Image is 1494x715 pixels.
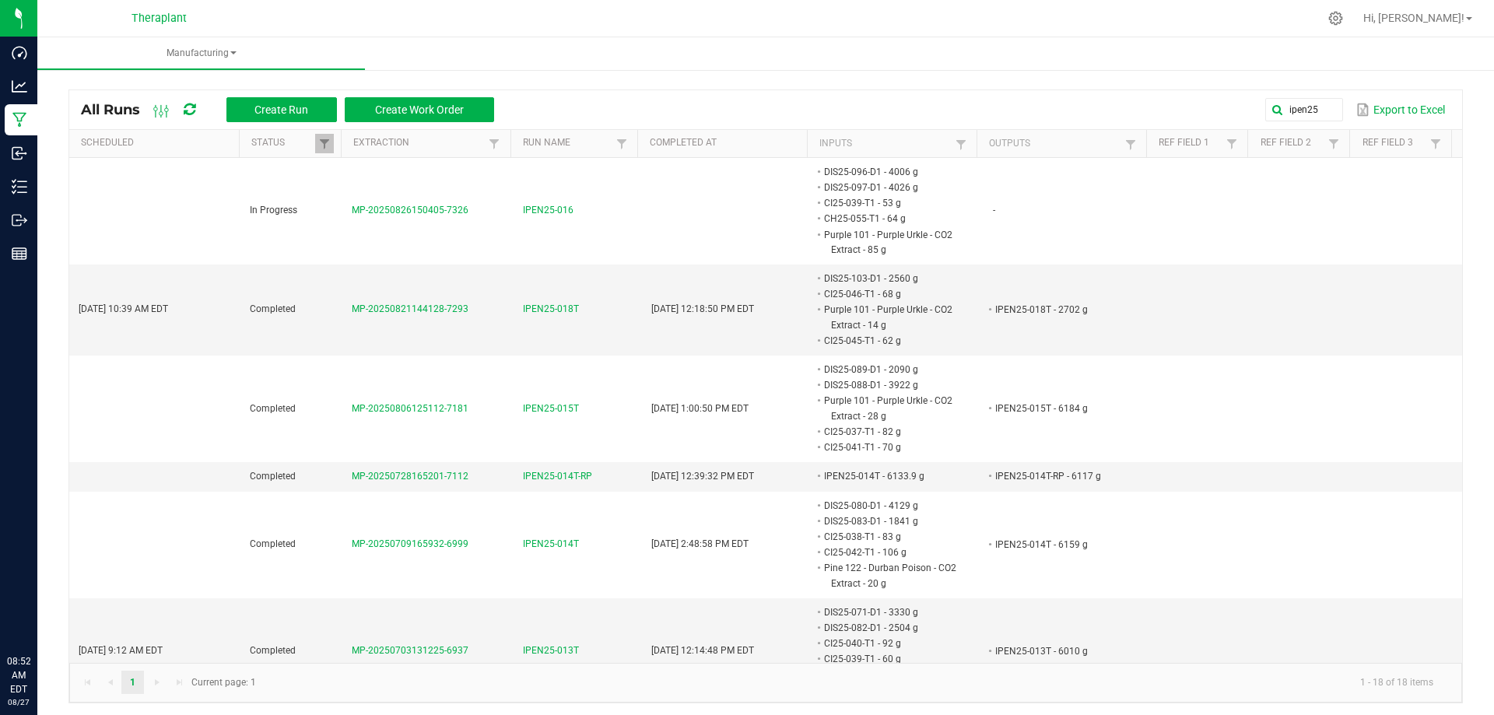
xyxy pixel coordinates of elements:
[12,179,27,195] inline-svg: Inventory
[822,636,957,651] li: CI25-040-T1 - 92 g
[1426,134,1445,153] a: Filter
[984,158,1155,265] td: -
[822,560,957,591] li: Pine 122 - Durban Poison - CO2 Extract - 20 g
[822,362,957,377] li: DIS25-089-D1 - 2090 g
[12,246,27,261] inline-svg: Reports
[993,401,1128,416] li: IPEN25-015T - 6184 g
[822,424,957,440] li: CI25-037-T1 - 82 g
[1261,137,1324,149] a: Ref Field 2Sortable
[952,135,970,154] a: Filter
[265,670,1446,696] kendo-pager-info: 1 - 18 of 18 items
[81,137,233,149] a: ScheduledSortable
[37,47,365,60] span: Manufacturing
[485,134,503,153] a: Filter
[993,302,1128,317] li: IPEN25-018T - 2702 g
[822,545,957,560] li: CI25-042-T1 - 106 g
[1222,134,1241,153] a: Filter
[7,654,30,696] p: 08:52 AM EDT
[352,303,468,314] span: MP-20250821144128-7293
[1326,11,1345,26] div: Manage settings
[81,96,506,123] div: All Runs
[822,651,957,667] li: CI25-039-T1 - 60 g
[79,645,163,656] span: [DATE] 9:12 AM EDT
[523,401,579,416] span: IPEN25-015T
[822,164,957,180] li: DIS25-096-D1 - 4006 g
[1363,12,1464,24] span: Hi, [PERSON_NAME]!
[121,671,144,694] a: Page 1
[822,333,957,349] li: CI25-045-T1 - 62 g
[1362,137,1426,149] a: Ref Field 3Sortable
[523,137,612,149] a: Run NameSortable
[345,97,494,122] button: Create Work Order
[315,134,334,153] a: Filter
[352,538,468,549] span: MP-20250709165932-6999
[46,588,65,607] iframe: Resource center unread badge
[12,145,27,161] inline-svg: Inbound
[822,498,957,513] li: DIS25-080-D1 - 4129 g
[651,471,754,482] span: [DATE] 12:39:32 PM EDT
[12,112,27,128] inline-svg: Manufacturing
[250,645,296,656] span: Completed
[1265,98,1343,121] input: Search
[523,469,592,484] span: IPEN25-014T-RP
[807,130,977,158] th: Inputs
[822,286,957,302] li: CI25-046-T1 - 68 g
[12,79,27,94] inline-svg: Analytics
[822,529,957,545] li: CI25-038-T1 - 83 g
[651,538,749,549] span: [DATE] 2:48:58 PM EDT
[822,271,957,286] li: DIS25-103-D1 - 2560 g
[993,468,1128,484] li: IPEN25-014T-RP - 6117 g
[251,137,315,149] a: StatusSortable
[250,205,297,216] span: In Progress
[250,471,296,482] span: Completed
[523,203,573,218] span: IPEN25-016
[352,403,468,414] span: MP-20250806125112-7181
[993,643,1128,659] li: IPEN25-013T - 6010 g
[822,377,957,393] li: DIS25-088-D1 - 3922 g
[254,103,308,116] span: Create Run
[250,403,296,414] span: Completed
[12,45,27,61] inline-svg: Dashboard
[1324,134,1343,153] a: Filter
[651,645,754,656] span: [DATE] 12:14:48 PM EDT
[1352,96,1449,123] button: Export to Excel
[132,12,187,25] span: Theraplant
[352,471,468,482] span: MP-20250728165201-7112
[375,103,464,116] span: Create Work Order
[353,137,485,149] a: ExtractionSortable
[523,537,579,552] span: IPEN25-014T
[250,303,296,314] span: Completed
[822,227,957,258] li: Purple 101 - Purple Urkle - CO2 Extract - 85 g
[822,180,957,195] li: DIS25-097-D1 - 4026 g
[523,643,579,658] span: IPEN25-013T
[651,303,754,314] span: [DATE] 12:18:50 PM EDT
[993,537,1128,552] li: IPEN25-014T - 6159 g
[12,212,27,228] inline-svg: Outbound
[226,97,337,122] button: Create Run
[79,303,168,314] span: [DATE] 10:39 AM EDT
[822,393,957,423] li: Purple 101 - Purple Urkle - CO2 Extract - 28 g
[822,211,957,226] li: CH25-055-T1 - 64 g
[822,302,957,332] li: Purple 101 - Purple Urkle - CO2 Extract - 14 g
[822,440,957,455] li: CI25-041-T1 - 70 g
[16,591,62,637] iframe: Resource center
[7,696,30,708] p: 08/27
[977,130,1146,158] th: Outputs
[822,468,957,484] li: IPEN25-014T - 6133.9 g
[352,205,468,216] span: MP-20250826150405-7326
[822,620,957,636] li: DIS25-082-D1 - 2504 g
[1121,135,1140,154] a: Filter
[650,137,801,149] a: Completed AtSortable
[651,403,749,414] span: [DATE] 1:00:50 PM EDT
[37,37,365,70] a: Manufacturing
[612,134,631,153] a: Filter
[822,605,957,620] li: DIS25-071-D1 - 3330 g
[1159,137,1222,149] a: Ref Field 1Sortable
[352,645,468,656] span: MP-20250703131225-6937
[822,513,957,529] li: DIS25-083-D1 - 1841 g
[523,302,579,317] span: IPEN25-018T
[822,195,957,211] li: CI25-039-T1 - 53 g
[250,538,296,549] span: Completed
[69,663,1462,703] kendo-pager: Current page: 1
